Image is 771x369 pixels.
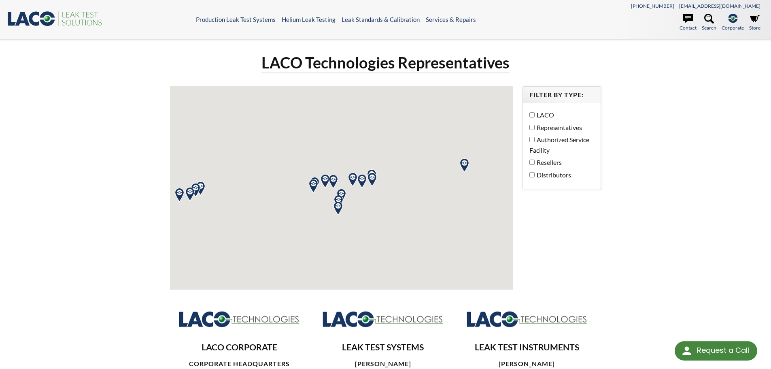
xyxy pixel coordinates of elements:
[529,125,535,130] input: Representatives
[426,16,476,23] a: Services & Repairs
[196,16,276,23] a: Production Leak Test Systems
[702,14,716,32] a: Search
[499,360,555,367] strong: [PERSON_NAME]
[631,3,674,9] a: [PHONE_NUMBER]
[697,341,749,360] div: Request a Call
[529,172,535,177] input: Distributors
[679,3,760,9] a: [EMAIL_ADDRESS][DOMAIN_NAME]
[355,360,411,367] strong: [PERSON_NAME]
[529,112,535,117] input: LACO
[529,160,535,165] input: Resellers
[529,91,594,99] h4: Filter by Type:
[529,122,590,133] label: Representatives
[529,134,590,155] label: Authorized Service Facility
[749,14,760,32] a: Store
[322,310,444,328] img: Logo_LACO-TECH_hi-res.jpg
[178,310,300,328] img: Logo_LACO-TECH_hi-res.jpg
[529,170,590,180] label: Distributors
[189,360,290,367] strong: CORPORATE HEADQUARTERS
[529,110,590,120] label: LACO
[464,342,590,353] h3: LEAK TEST INSTRUMENTS
[529,137,535,142] input: Authorized Service Facility
[282,16,336,23] a: Helium Leak Testing
[320,342,446,353] h3: LEAK TEST SYSTEMS
[680,14,697,32] a: Contact
[466,310,588,328] img: Logo_LACO-TECH_hi-res.jpg
[176,342,302,353] h3: LACO CORPORATE
[529,157,590,168] label: Resellers
[675,341,757,360] div: Request a Call
[722,24,744,32] span: Corporate
[680,344,693,357] img: round button
[342,16,420,23] a: Leak Standards & Calibration
[261,53,510,73] h1: LACO Technologies Representatives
